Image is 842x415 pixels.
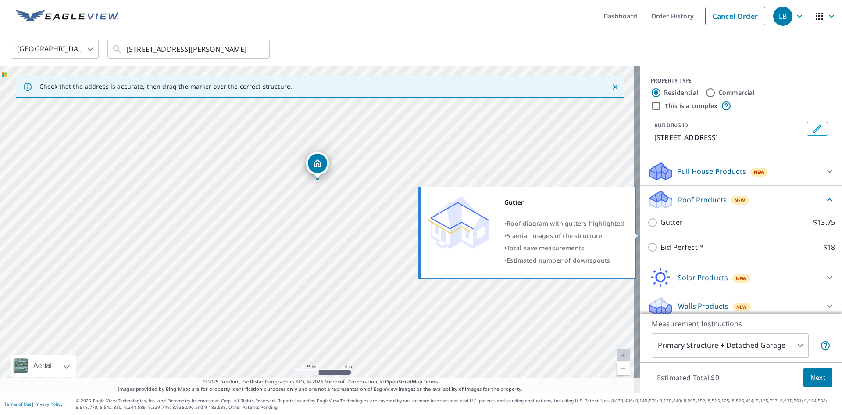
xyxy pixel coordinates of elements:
[647,296,835,317] div: Walls ProductsNew
[11,37,99,61] div: [GEOGRAPHIC_DATA]
[617,349,630,362] a: Current Level 20, Zoom In Disabled
[736,275,747,282] span: New
[203,378,438,386] span: © 2025 TomTom, Earthstar Geographics SIO, © 2025 Microsoft Corporation, ©
[810,372,825,383] span: Next
[678,195,727,205] p: Roof Products
[39,83,292,90] p: Check that the address is accurate, then drag the marker over the correct structure.
[654,122,688,129] p: BUILDING ID
[507,219,624,227] span: Roof diagram with gutters highlighted
[504,242,624,254] div: •
[647,161,835,182] div: Full House ProductsNew
[678,301,728,311] p: Walls Products
[660,242,703,253] p: Bid Perfect™
[306,152,329,179] div: Dropped pin, building 1, Residential property, 2520 Del Lago Dr Fort Lauderdale, FL 33316
[34,401,63,407] a: Privacy Policy
[803,368,832,388] button: Next
[652,318,831,329] p: Measurement Instructions
[4,401,63,407] p: |
[718,88,755,97] label: Commercial
[385,378,422,385] a: OpenStreetMap
[813,217,835,228] p: $13.75
[11,355,76,377] div: Aerial
[76,397,838,411] p: © 2025 Eagle View Technologies, Inc. and Pictometry International Corp. All Rights Reserved. Repo...
[617,362,630,375] a: Current Level 20, Zoom Out
[807,122,828,136] button: Edit building 1
[16,10,119,23] img: EV Logo
[504,230,624,242] div: •
[504,196,624,209] div: Gutter
[754,169,765,176] span: New
[650,368,726,387] p: Estimated Total: $0
[705,7,765,25] a: Cancel Order
[504,217,624,230] div: •
[735,197,746,204] span: New
[647,267,835,288] div: Solar ProductsNew
[736,303,747,310] span: New
[660,217,683,228] p: Gutter
[678,166,746,177] p: Full House Products
[507,231,602,240] span: 5 aerial images of the structure
[678,272,728,283] p: Solar Products
[651,77,831,85] div: PROPERTY TYPE
[31,355,54,377] div: Aerial
[823,242,835,253] p: $18
[4,401,32,407] a: Terms of Use
[664,88,698,97] label: Residential
[507,244,584,252] span: Total eave measurements
[820,340,831,351] span: Your report will include the primary structure and a detached garage if one exists.
[428,196,489,249] img: Premium
[610,81,621,93] button: Close
[424,378,438,385] a: Terms
[507,256,610,264] span: Estimated number of downspouts
[127,37,252,61] input: Search by address or latitude-longitude
[654,132,803,143] p: [STREET_ADDRESS]
[652,333,809,358] div: Primary Structure + Detached Garage
[504,254,624,267] div: •
[665,101,717,110] label: This is a complex
[647,189,835,210] div: Roof ProductsNew
[773,7,792,26] div: LB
